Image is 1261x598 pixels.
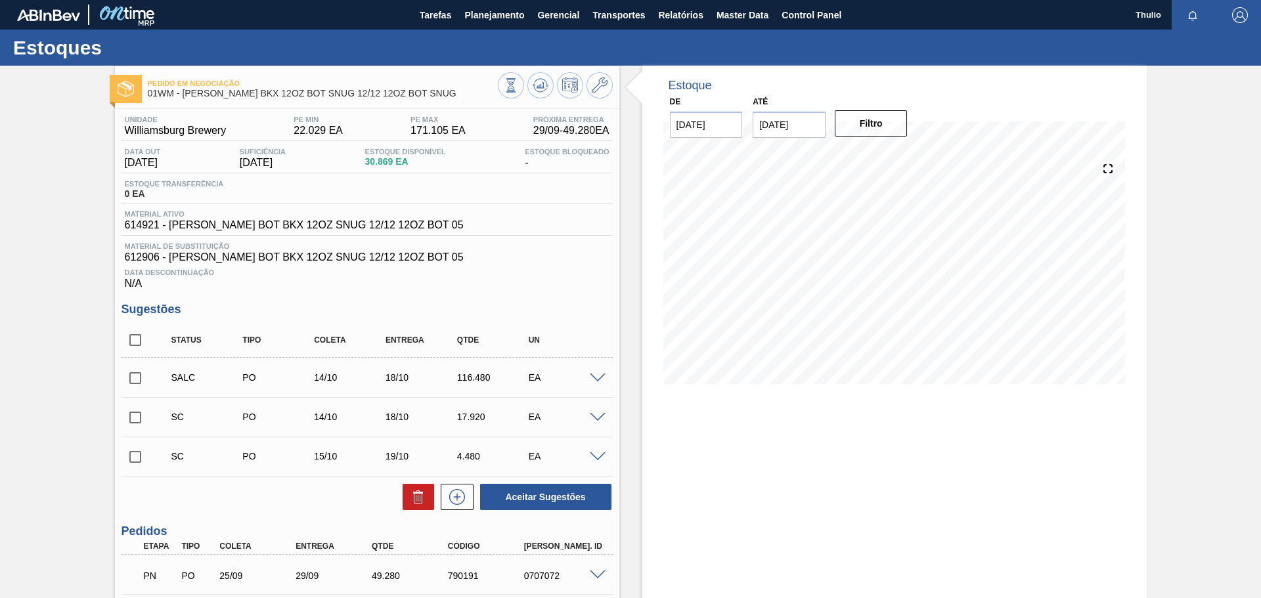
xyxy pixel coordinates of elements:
[240,148,286,156] span: Suficiência
[144,570,177,581] p: PN
[782,7,841,23] span: Control Panel
[717,7,768,23] span: Master Data
[382,451,462,461] div: 19/10/2025
[533,125,609,137] span: 29/09 - 49.280 EA
[396,484,434,510] div: Excluir Sugestões
[521,542,606,551] div: [PERSON_NAME]. ID
[118,81,134,97] img: Ícone
[168,372,248,383] div: Sugestão aguardando composição de carga
[533,116,609,123] span: Próxima Entrega
[311,412,390,422] div: 14/10/2025
[368,542,454,551] div: Qtde
[382,372,462,383] div: 18/10/2025
[311,372,390,383] div: 14/10/2025
[480,484,611,510] button: Aceitar Sugestões
[753,97,768,106] label: Até
[670,97,681,106] label: De
[365,148,446,156] span: Estoque Disponível
[410,125,466,137] span: 171.105 EA
[835,110,908,137] button: Filtro
[178,542,217,551] div: Tipo
[454,412,533,422] div: 17.920
[410,116,466,123] span: PE MAX
[454,372,533,383] div: 116.480
[753,112,826,138] input: dd/mm/yyyy
[240,157,286,169] span: [DATE]
[311,451,390,461] div: 15/10/2025
[239,372,319,383] div: Pedido de Compra
[464,7,524,23] span: Planejamento
[445,542,530,551] div: Código
[125,189,224,199] span: 0 EA
[586,72,613,98] button: Ir ao Master Data / Geral
[168,335,248,345] div: Status
[292,570,378,581] div: 29/09/2025
[168,412,248,422] div: Sugestão Criada
[239,451,319,461] div: Pedido de Compra
[239,335,319,345] div: Tipo
[125,148,161,156] span: Data out
[13,40,246,55] h1: Estoques
[368,570,454,581] div: 49.280
[294,116,343,123] span: PE MIN
[292,542,378,551] div: Entrega
[311,335,390,345] div: Coleta
[17,9,80,21] img: TNhmsLtSVTkK8tSr43FrP2fwEKptu5GPRR3wAAAABJRU5ErkJggg==
[420,7,452,23] span: Tarefas
[434,484,474,510] div: Nova sugestão
[382,412,462,422] div: 18/10/2025
[658,7,703,23] span: Relatórios
[168,451,248,461] div: Sugestão Criada
[525,451,605,461] div: EA
[178,570,217,581] div: Pedido de Compra
[525,372,605,383] div: EA
[521,570,606,581] div: 0707072
[125,242,609,250] span: Material de Substituição
[521,148,612,169] div: -
[669,79,712,93] div: Estoque
[670,112,743,138] input: dd/mm/yyyy
[141,542,180,551] div: Etapa
[525,412,605,422] div: EA
[125,210,464,218] span: Material ativo
[125,268,609,276] span: Data Descontinuação
[216,570,301,581] div: 25/09/2025
[592,7,645,23] span: Transportes
[125,116,227,123] span: Unidade
[474,482,613,511] div: Aceitar Sugestões
[122,524,613,538] h3: Pedidos
[141,561,180,590] div: Pedido em Negociação
[365,157,446,167] span: 30.869 EA
[525,335,605,345] div: UN
[122,263,613,289] div: N/A
[125,125,227,137] span: Williamsburg Brewery
[454,451,533,461] div: 4.480
[454,335,533,345] div: Qtde
[1232,7,1248,23] img: Logout
[525,148,609,156] span: Estoque Bloqueado
[125,219,464,231] span: 614921 - [PERSON_NAME] BOT BKX 12OZ SNUG 12/12 12OZ BOT 05
[148,79,498,87] span: Pedido em Negociação
[445,570,530,581] div: 790191
[125,180,224,188] span: Estoque Transferência
[537,7,579,23] span: Gerencial
[557,72,583,98] button: Programar Estoque
[382,335,462,345] div: Entrega
[527,72,554,98] button: Atualizar Gráfico
[122,303,613,316] h3: Sugestões
[216,542,301,551] div: Coleta
[125,251,609,263] span: 612906 - [PERSON_NAME] BOT BKX 12OZ SNUG 12/12 12OZ BOT 05
[239,412,319,422] div: Pedido de Compra
[294,125,343,137] span: 22.029 EA
[125,157,161,169] span: [DATE]
[498,72,524,98] button: Visão Geral dos Estoques
[1172,6,1214,24] button: Notificações
[148,89,498,98] span: 01WM - CARR BKX 12OZ BOT SNUG 12/12 12OZ BOT SNUG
